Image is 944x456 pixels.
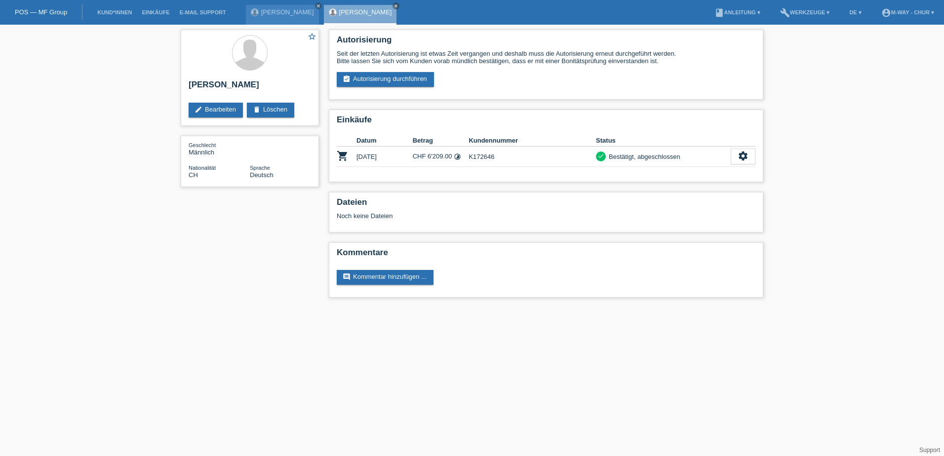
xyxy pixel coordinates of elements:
[189,171,198,179] span: Schweiz
[337,35,755,50] h2: Autorisierung
[15,8,67,16] a: POS — MF Group
[343,273,351,281] i: comment
[92,9,137,15] a: Kund*innen
[189,103,243,117] a: editBearbeiten
[195,106,202,114] i: edit
[469,147,596,167] td: K172646
[775,9,835,15] a: buildWerkzeuge ▾
[308,32,316,42] a: star_border
[337,197,755,212] h2: Dateien
[189,141,250,156] div: Männlich
[175,9,231,15] a: E-Mail Support
[247,103,294,117] a: deleteLöschen
[343,75,351,83] i: assignment_turned_in
[356,147,413,167] td: [DATE]
[714,8,724,18] i: book
[250,165,270,171] span: Sprache
[189,165,216,171] span: Nationalität
[253,106,261,114] i: delete
[876,9,939,15] a: account_circlem-way - Chur ▾
[454,153,461,160] i: Fixe Raten (24 Raten)
[393,2,399,9] a: close
[413,147,469,167] td: CHF 6'209.00
[137,9,174,15] a: Einkäufe
[316,3,321,8] i: close
[469,135,596,147] th: Kundennummer
[337,212,638,220] div: Noch keine Dateien
[337,150,349,162] i: POSP00012491
[315,2,322,9] a: close
[596,135,731,147] th: Status
[738,151,748,161] i: settings
[189,80,311,95] h2: [PERSON_NAME]
[780,8,790,18] i: build
[337,270,433,285] a: commentKommentar hinzufügen ...
[413,135,469,147] th: Betrag
[250,171,274,179] span: Deutsch
[261,8,314,16] a: [PERSON_NAME]
[709,9,765,15] a: bookAnleitung ▾
[337,72,434,87] a: assignment_turned_inAutorisierung durchführen
[606,152,680,162] div: Bestätigt, abgeschlossen
[337,115,755,130] h2: Einkäufe
[308,32,316,41] i: star_border
[189,142,216,148] span: Geschlecht
[356,135,413,147] th: Datum
[393,3,398,8] i: close
[844,9,866,15] a: DE ▾
[337,50,755,65] div: Seit der letzten Autorisierung ist etwas Zeit vergangen und deshalb muss die Autorisierung erneut...
[919,447,940,454] a: Support
[881,8,891,18] i: account_circle
[339,8,392,16] a: [PERSON_NAME]
[597,152,604,159] i: check
[337,248,755,263] h2: Kommentare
